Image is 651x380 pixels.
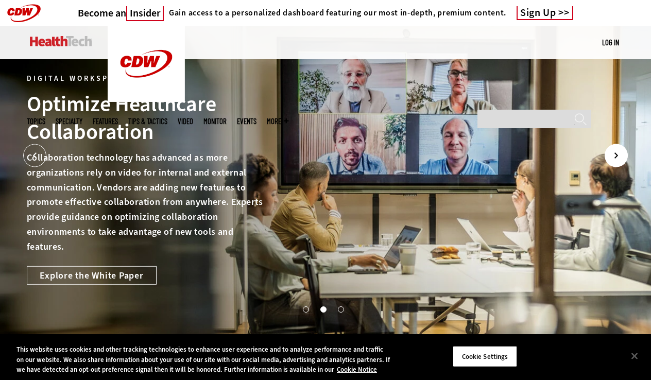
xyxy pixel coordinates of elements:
img: Home [108,26,185,102]
a: CDW [108,94,185,105]
div: Optimize Healthcare Collaboration [27,90,266,146]
a: Sign Up [517,6,573,20]
a: MonITor [203,117,227,125]
button: Next [605,144,628,167]
div: This website uses cookies and other tracking technologies to enhance user experience and to analy... [16,344,390,375]
h4: Gain access to a personalized dashboard featuring our most in-depth, premium content. [169,8,506,18]
button: 1 of 3 [303,306,308,312]
a: More information about your privacy [337,365,377,374]
a: Explore the White Paper [27,266,157,284]
button: Cookie Settings [453,346,517,367]
a: Video [178,117,193,125]
button: Prev [23,144,46,167]
a: Become anInsider [78,7,164,20]
button: Close [623,344,646,367]
button: 3 of 3 [338,306,343,312]
a: Events [237,117,256,125]
span: Insider [126,6,164,21]
div: User menu [602,37,619,48]
p: Collaboration technology has advanced as more organizations rely on video for internal and extern... [27,150,266,254]
span: Topics [27,117,45,125]
a: Tips & Tactics [128,117,167,125]
a: Features [93,117,118,125]
h3: Become an [78,7,164,20]
a: Gain access to a personalized dashboard featuring our most in-depth, premium content. [164,8,506,18]
span: Specialty [56,117,82,125]
img: Home [30,36,92,46]
span: More [267,117,288,125]
button: 2 of 3 [320,306,325,312]
a: Log in [602,38,619,47]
